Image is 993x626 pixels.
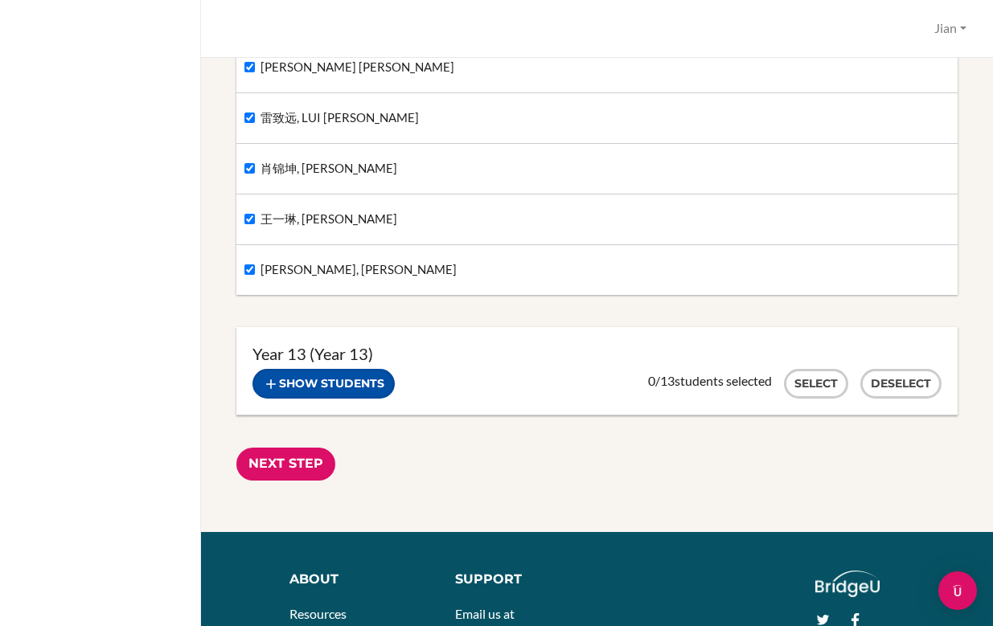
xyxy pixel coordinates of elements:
div: / students selected [648,373,772,389]
input: 王一琳, [PERSON_NAME] [244,214,255,224]
label: 肖锦坤, [PERSON_NAME] [244,160,397,178]
div: About [289,571,431,589]
label: [PERSON_NAME], [PERSON_NAME] [244,261,457,279]
input: [PERSON_NAME] [PERSON_NAME] [244,62,255,72]
img: logo_white@2x-f4f0deed5e89b7ecb1c2cc34c3e3d731f90f0f143d5ea2071677605dd97b5244.png [815,571,880,597]
input: 肖锦坤, [PERSON_NAME] [244,163,255,174]
span: 0 [648,373,655,388]
button: Show students [252,369,395,399]
input: [PERSON_NAME], [PERSON_NAME] [244,264,255,275]
div: Support [455,571,585,589]
input: 雷致远, LUI [PERSON_NAME] [244,113,255,123]
button: Deselect [860,369,942,399]
label: 雷致远, LUI [PERSON_NAME] [244,109,419,127]
input: Next Step [236,448,335,481]
label: 王一琳, [PERSON_NAME] [244,211,397,228]
div: Open Intercom Messenger [938,571,977,610]
span: 13 [660,373,675,388]
button: Jian [927,14,974,43]
button: Select [784,369,848,399]
a: Resources [289,606,347,621]
label: [PERSON_NAME] [PERSON_NAME] [244,59,454,76]
h3: Year 13 (Year 13) [252,343,942,365]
